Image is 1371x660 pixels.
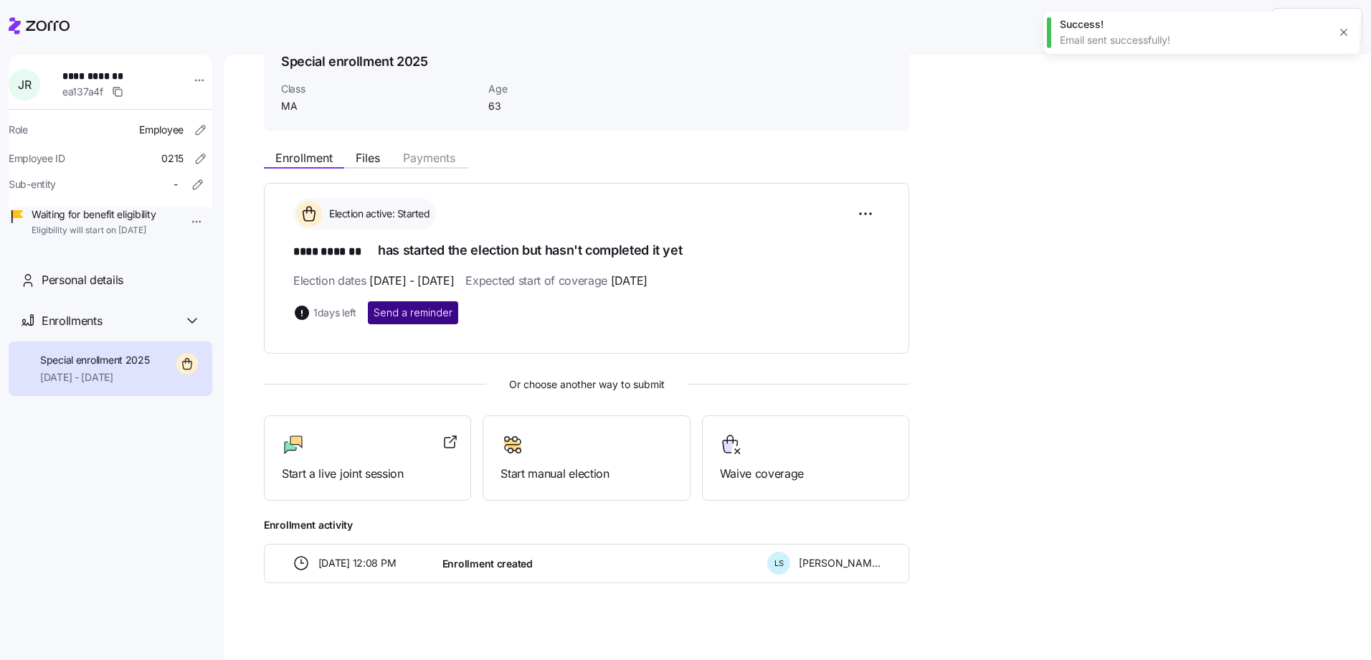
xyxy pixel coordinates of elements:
span: 63 [488,99,632,113]
span: Waiting for benefit eligibility [32,207,156,222]
span: J R [18,79,31,90]
span: Employee [139,123,184,137]
span: MA [281,99,477,113]
span: Election dates [293,272,454,290]
span: - [174,177,178,192]
span: Waive coverage [720,465,891,483]
span: Employee ID [9,151,65,166]
span: Files [356,152,380,164]
span: Enrollment [275,152,333,164]
span: 0215 [161,151,184,166]
h1: has started the election but hasn't completed it yet [293,241,880,261]
span: Sub-entity [9,177,56,192]
span: [DATE] - [DATE] [40,370,150,385]
span: [PERSON_NAME] [799,556,881,570]
div: Success! [1060,17,1328,32]
span: ea137a4f [62,85,103,99]
span: Role [9,123,28,137]
span: Enrollments [42,312,102,330]
span: L S [774,560,784,567]
button: Send a reminder [368,301,458,324]
div: Email sent successfully! [1060,33,1328,47]
span: Election active: Started [325,207,430,221]
span: Start manual election [501,465,672,483]
span: Start a live joint session [282,465,453,483]
span: Enrollment activity [264,518,909,532]
span: Enrollment created [442,557,533,571]
span: [DATE] 12:08 PM [318,556,397,570]
span: Eligibility will start on [DATE] [32,225,156,237]
span: Payments [403,152,455,164]
span: Personal details [42,271,123,289]
span: 1 days left [313,306,356,320]
span: Or choose another way to submit [264,377,909,392]
h1: Special enrollment 2025 [281,52,428,70]
span: Class [281,82,477,96]
span: [DATE] [611,272,647,290]
span: Send a reminder [374,306,452,320]
span: [DATE] - [DATE] [369,272,454,290]
span: Expected start of coverage [465,272,647,290]
span: Special enrollment 2025 [40,353,150,367]
span: Age [488,82,632,96]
